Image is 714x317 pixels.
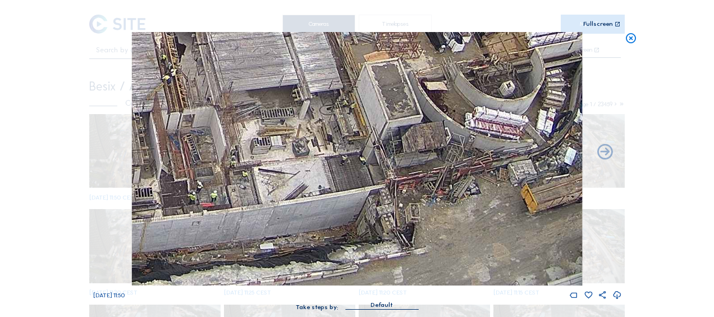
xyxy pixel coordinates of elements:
[583,21,613,28] div: Fullscreen
[132,32,582,286] img: Image
[370,300,393,310] div: Default
[296,304,338,310] div: Take steps by:
[345,300,418,309] div: Default
[596,143,614,162] i: Back
[93,292,125,299] span: [DATE] 11:50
